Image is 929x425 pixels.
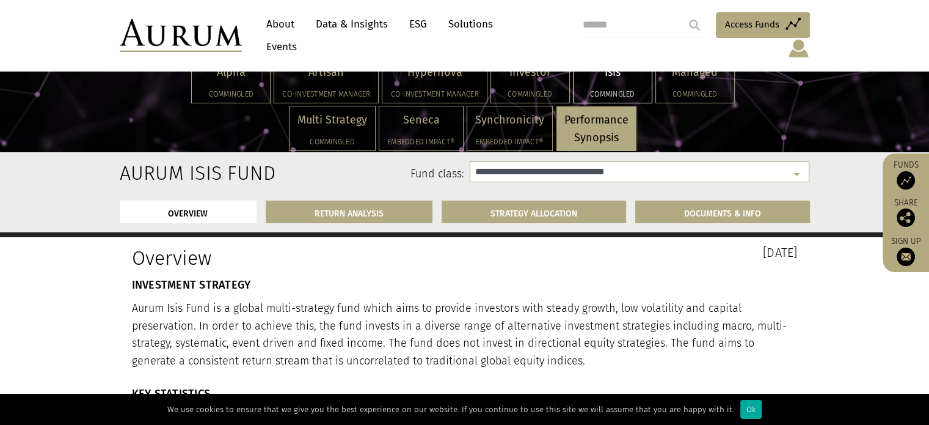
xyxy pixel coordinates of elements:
[132,278,251,292] strong: INVESTMENT STRATEGY
[266,201,432,223] a: RETURN ANALYSIS
[740,400,762,419] div: Ok
[132,300,798,370] p: Aurum Isis Fund is a global multi-strategy fund which aims to provide investors with steady growt...
[132,246,456,270] h1: Overview
[474,246,798,259] h3: [DATE]
[132,387,211,401] strong: KEY STATISTICS
[442,201,626,223] a: STRATEGY ALLOCATION
[897,209,915,227] img: Share this post
[635,201,810,223] a: DOCUMENTS & INFO
[889,236,923,266] a: Sign up
[889,199,923,227] div: Share
[897,248,915,266] img: Sign up to our newsletter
